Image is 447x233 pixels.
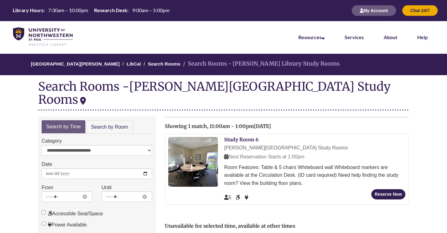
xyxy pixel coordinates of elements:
[207,123,271,129] span: , 11:00am - 1:00pm[DATE]
[148,61,180,66] a: Search Rooms
[417,34,428,40] a: Help
[402,8,438,13] a: Chat 24/7
[42,137,62,145] label: Category
[224,154,305,159] span: Next Reservation Starts at 1:00pm
[42,160,52,168] label: Date
[42,222,46,226] input: Power Available
[42,221,87,229] label: Power Available
[31,61,120,66] a: [GEOGRAPHIC_DATA][PERSON_NAME]
[384,34,397,40] a: About
[245,195,248,200] span: Power Available
[13,27,73,46] img: UNWSP Library Logo
[42,210,46,214] input: Accessible Seat/Space
[371,189,405,199] button: Reserve Now
[10,7,172,14] a: Hours Today
[42,184,53,192] label: From
[48,7,88,13] span: 7:30am – 10:00pm
[352,5,396,16] button: My Account
[165,124,409,129] h2: Showing 1 match
[38,79,391,107] div: [PERSON_NAME][GEOGRAPHIC_DATA] Study Rooms
[224,144,405,152] div: [PERSON_NAME][GEOGRAPHIC_DATA] Study Rooms
[236,195,241,200] span: Accessible Seat/Space
[352,8,396,13] a: My Account
[127,61,141,66] a: LibCal
[42,120,85,134] a: Search by Time
[182,59,340,68] li: Search Rooms - [PERSON_NAME] Library Study Rooms
[86,120,133,134] a: Search by Room
[92,7,129,14] th: Research Desk:
[38,54,409,75] nav: Breadcrumb
[224,163,405,187] div: Room Features: Table & 5 chairs Whiteboard wall Whiteboard markers are available at the Circulati...
[38,80,409,110] div: Search Rooms -
[42,210,103,218] label: Accessible Seat/Space
[402,5,438,16] button: Chat 24/7
[102,184,111,192] label: Until
[224,195,231,200] span: The capacity of this space
[165,223,409,229] h2: Unavailable for selected time, available at other times
[10,7,46,14] th: Library Hours:
[168,137,218,187] img: Study Room 6
[132,7,169,13] span: 9:00am – 5:00pm
[345,34,364,40] a: Services
[298,34,325,40] a: Resources
[224,136,259,143] a: Study Room 6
